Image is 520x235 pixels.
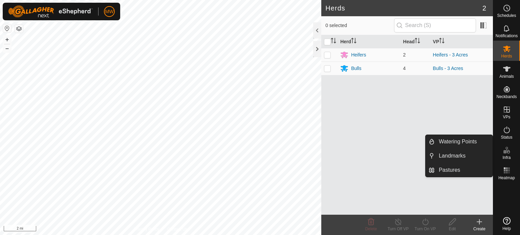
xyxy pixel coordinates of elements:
[325,4,482,12] h2: Herds
[426,163,493,177] li: Pastures
[3,36,11,44] button: +
[351,65,361,72] div: Bulls
[433,52,468,57] a: Heifers - 3 Acres
[412,226,439,232] div: Turn On VP
[394,18,476,32] input: Search (S)
[439,166,460,174] span: Pastures
[403,52,406,57] span: 2
[496,95,517,99] span: Neckbands
[502,156,511,160] span: Infra
[433,66,463,71] a: Bulls - 3 Acres
[134,226,159,232] a: Privacy Policy
[435,163,493,177] a: Pastures
[466,226,493,232] div: Create
[426,135,493,148] li: Watering Points
[167,226,187,232] a: Contact Us
[498,176,515,180] span: Heatmap
[501,54,512,58] span: Herds
[502,227,511,231] span: Help
[365,227,377,231] span: Delete
[439,152,465,160] span: Landmarks
[503,115,510,119] span: VPs
[338,35,400,48] th: Herd
[439,226,466,232] div: Edit
[351,51,366,58] div: Heifers
[497,14,516,18] span: Schedules
[426,149,493,163] li: Landmarks
[331,39,336,44] p-sorticon: Activate to sort
[403,66,406,71] span: 4
[3,44,11,52] button: –
[15,25,23,33] button: Map Layers
[496,34,518,38] span: Notifications
[400,35,430,48] th: Head
[439,138,477,146] span: Watering Points
[325,22,394,29] span: 0 selected
[3,24,11,32] button: Reset Map
[493,214,520,233] a: Help
[351,39,356,44] p-sorticon: Activate to sort
[482,3,486,13] span: 2
[415,39,420,44] p-sorticon: Activate to sort
[501,135,512,139] span: Status
[430,35,493,48] th: VP
[499,74,514,78] span: Animals
[435,135,493,148] a: Watering Points
[385,226,412,232] div: Turn Off VP
[8,5,93,18] img: Gallagher Logo
[105,8,114,15] span: MW
[439,39,445,44] p-sorticon: Activate to sort
[435,149,493,163] a: Landmarks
